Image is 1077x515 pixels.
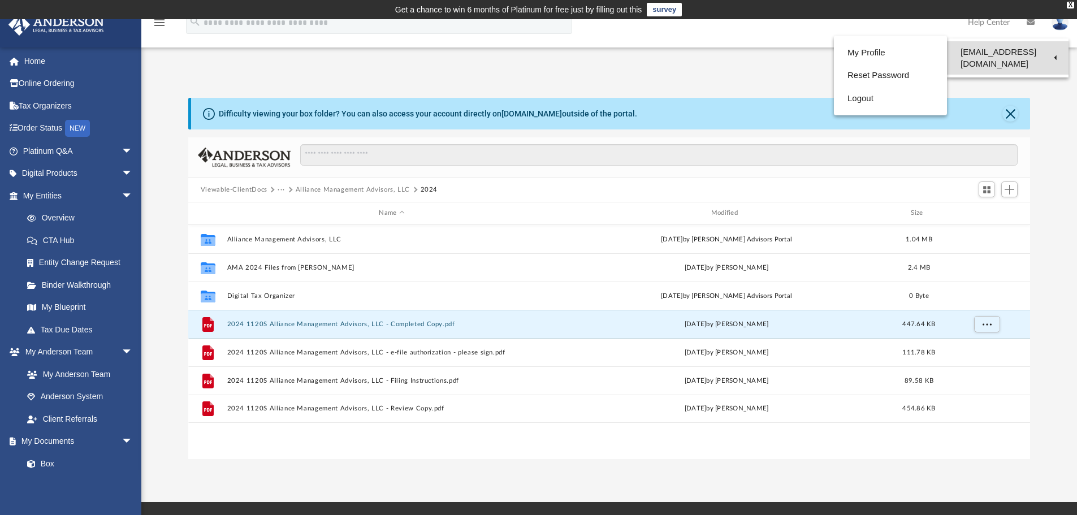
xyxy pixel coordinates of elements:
button: Switch to Grid View [979,181,996,197]
a: My Blueprint [16,296,144,319]
a: Overview [16,207,150,230]
button: Alliance Management Advisors, LLC [296,185,410,195]
img: Anderson Advisors Platinum Portal [5,14,107,36]
span: 454.86 KB [902,405,935,412]
a: Digital Productsarrow_drop_down [8,162,150,185]
button: 2024 1120S Alliance Management Advisors, LLC - Review Copy.pdf [227,405,556,412]
a: My Anderson Teamarrow_drop_down [8,341,144,363]
a: Tax Due Dates [16,318,150,341]
span: 111.78 KB [902,349,935,355]
a: Logout [834,87,947,110]
button: Close [1002,106,1018,122]
input: Search files and folders [300,144,1018,166]
div: Name [226,208,556,218]
div: [DATE] by [PERSON_NAME] [561,319,891,329]
a: Binder Walkthrough [16,274,150,296]
button: Add [1001,181,1018,197]
button: 2024 [421,185,438,195]
div: Modified [561,208,892,218]
div: [DATE] by [PERSON_NAME] Advisors Portal [561,291,891,301]
a: Box [16,452,139,475]
a: Client Referrals [16,408,144,430]
a: Reset Password [834,64,947,87]
div: id [946,208,1026,218]
a: My Documentsarrow_drop_down [8,430,144,453]
span: arrow_drop_down [122,430,144,453]
button: Viewable-ClientDocs [201,185,267,195]
div: [DATE] by [PERSON_NAME] [561,375,891,386]
a: Entity Change Request [16,252,150,274]
div: [DATE] by [PERSON_NAME] [561,404,891,414]
a: Anderson System [16,386,144,408]
i: menu [153,16,166,29]
a: Home [8,50,150,72]
a: Tax Organizers [8,94,150,117]
button: ··· [278,185,285,195]
div: NEW [65,120,90,137]
button: 2024 1120S Alliance Management Advisors, LLC - Completed Copy.pdf [227,321,556,328]
div: grid [188,225,1031,459]
button: Digital Tax Organizer [227,292,556,300]
div: Get a chance to win 6 months of Platinum for free just by filling out this [395,3,642,16]
div: [DATE] by [PERSON_NAME] [561,347,891,357]
span: 2.4 MB [907,264,930,270]
a: survey [647,3,682,16]
span: arrow_drop_down [122,341,144,364]
div: Size [896,208,941,218]
button: Alliance Management Advisors, LLC [227,236,556,243]
span: 89.58 KB [905,377,933,383]
a: Platinum Q&Aarrow_drop_down [8,140,150,162]
a: Online Ordering [8,72,150,95]
img: User Pic [1052,14,1069,31]
a: [EMAIL_ADDRESS][DOMAIN_NAME] [947,41,1069,75]
a: Order StatusNEW [8,117,150,140]
span: 0 Byte [909,292,929,298]
a: My Anderson Team [16,363,139,386]
button: AMA 2024 Files from [PERSON_NAME] [227,264,556,271]
button: More options [974,315,1000,332]
span: arrow_drop_down [122,162,144,185]
span: 1.04 MB [906,236,932,242]
div: [DATE] by [PERSON_NAME] Advisors Portal [561,234,891,244]
a: My Profile [834,41,947,64]
a: CTA Hub [16,229,150,252]
a: [DOMAIN_NAME] [501,109,562,118]
a: menu [153,21,166,29]
button: 2024 1120S Alliance Management Advisors, LLC - Filing Instructions.pdf [227,377,556,384]
div: id [193,208,222,218]
span: arrow_drop_down [122,140,144,163]
button: 2024 1120S Alliance Management Advisors, LLC - e-file authorization - please sign.pdf [227,349,556,356]
a: My Entitiesarrow_drop_down [8,184,150,207]
span: arrow_drop_down [122,184,144,207]
div: close [1067,2,1074,8]
i: search [189,15,201,28]
a: Meeting Minutes [16,475,144,497]
div: Difficulty viewing your box folder? You can also access your account directly on outside of the p... [219,108,637,120]
div: [DATE] by [PERSON_NAME] [561,262,891,272]
span: 447.64 KB [902,321,935,327]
